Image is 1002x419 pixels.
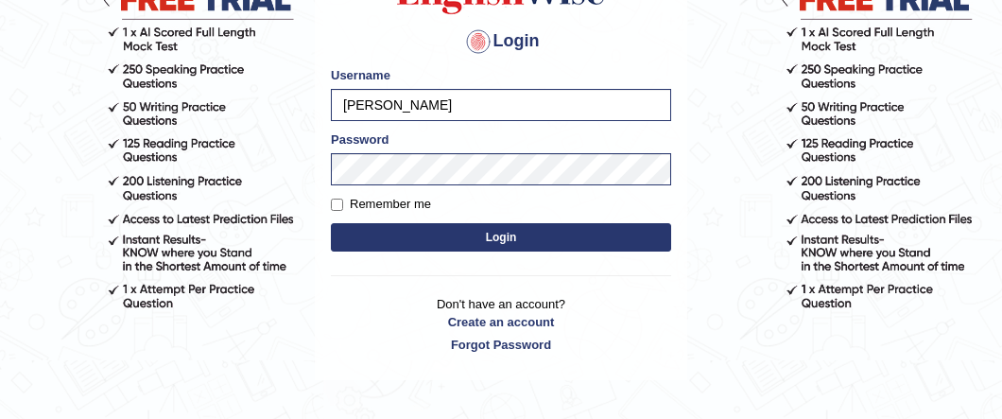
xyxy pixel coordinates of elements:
p: Don't have an account? [331,295,671,354]
h4: Login [331,26,671,57]
label: Remember me [331,195,431,214]
input: Remember me [331,199,343,211]
label: Username [331,66,390,84]
a: Forgot Password [331,336,671,354]
button: Login [331,223,671,252]
label: Password [331,131,389,148]
a: Create an account [331,313,671,331]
